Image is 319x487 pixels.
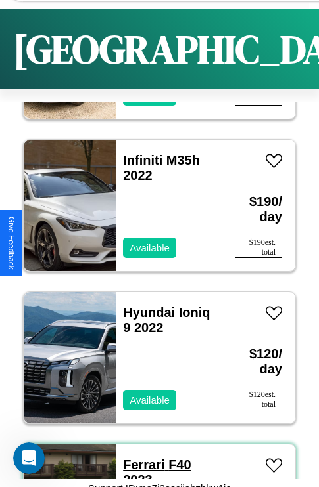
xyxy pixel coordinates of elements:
div: Give Feedback [7,217,16,270]
iframe: Intercom live chat [13,442,45,474]
div: $ 120 est. total [235,390,282,410]
div: $ 190 est. total [235,238,282,258]
h3: $ 190 / day [235,181,282,238]
a: Hyundai Ioniq 9 2022 [123,305,210,335]
p: Available [130,391,170,409]
h3: $ 120 / day [235,333,282,390]
a: Ferrari F40 2023 [123,457,191,487]
p: Available [130,239,170,257]
a: Infiniti M35h 2022 [123,153,200,182]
